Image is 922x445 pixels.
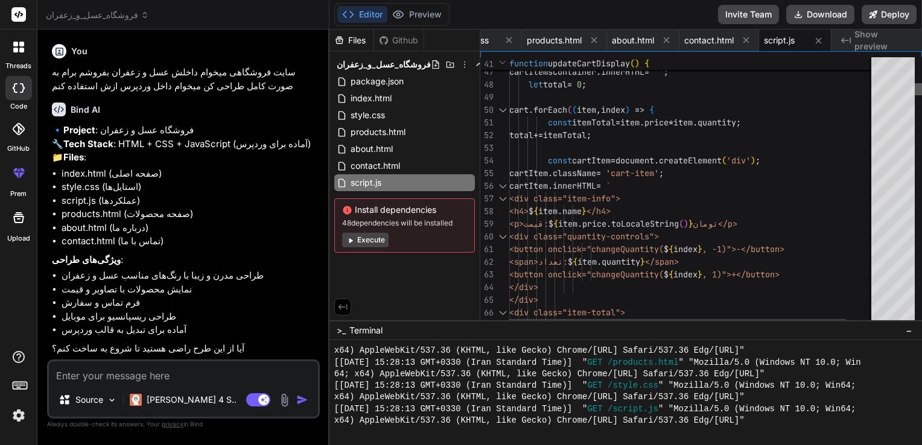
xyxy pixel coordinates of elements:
[606,218,611,229] span: .
[669,269,673,280] span: {
[509,218,548,229] span: <p>قیمت:
[548,58,630,69] span: updateCartDisplay
[46,9,149,21] span: فروشگاه_عسل_و_زعفران
[63,151,84,163] strong: Files
[688,218,693,229] span: }
[543,130,587,140] span: itemTotal
[62,323,317,337] li: آماده برای تبدیل به قالب وردپرس
[509,244,654,254] span: <button onclick="changeQuantit
[52,253,317,267] p: :
[62,207,317,221] li: products.html (صفحه محصولات)
[509,130,533,140] span: total
[582,206,587,216] span: }
[553,218,558,229] span: {
[577,104,596,115] span: item
[620,117,640,128] span: item
[374,34,424,46] div: Github
[577,218,582,229] span: .
[606,168,659,178] span: 'cart-item'
[786,5,854,24] button: Download
[679,357,861,368] span: " "Mozilla/5.0 (Windows NT 10.0; Win
[906,324,912,336] span: −
[684,218,688,229] span: )
[527,34,582,46] span: products.html
[553,168,596,178] span: className
[334,415,745,426] span: x64) AppleWebKit/537.36 (KHTML, like Gecko) Chrome/[URL] Safari/537.36 Edg/[URL]"
[596,66,601,77] span: .
[495,104,510,116] div: Click to collapse the range.
[630,58,635,69] span: (
[495,230,510,243] div: Click to collapse the range.
[480,281,494,294] div: 64
[573,256,577,267] span: {
[755,155,760,166] span: ;
[567,79,572,90] span: =
[334,368,765,380] span: 64; x64) AppleWebKit/537.36 (KHTML, like Gecko) Chrome/[URL] Safari/537.36 Edg/[URL]"
[587,380,602,391] span: GET
[509,66,596,77] span: cartItemsContainer
[673,117,693,128] span: item
[649,104,654,115] span: {
[7,233,30,244] label: Upload
[62,194,317,208] li: script.js (عملکردها)
[736,117,741,128] span: ;
[75,394,103,406] p: Source
[509,256,568,267] span: <span>تعداد:
[862,5,917,24] button: Deploy
[644,58,649,69] span: {
[644,117,669,128] span: price
[601,104,625,115] span: index
[751,155,755,166] span: )
[480,167,494,180] div: 55
[130,394,142,406] img: Claude 4 Sonnet
[480,154,494,167] div: 54
[342,218,467,228] span: 48 dependencies will be installed
[480,58,494,71] span: 41
[480,66,494,78] div: 47
[602,256,640,267] span: quantity
[615,117,620,128] span: =
[635,58,640,69] span: )
[587,403,602,415] span: GET
[572,155,611,166] span: cartItem
[698,117,736,128] span: quantity
[664,269,669,280] span: $
[548,168,553,178] span: .
[587,206,611,216] span: </h4>
[567,104,572,115] span: (
[8,405,29,426] img: settings
[611,218,679,229] span: toLocaleString
[480,104,494,116] div: 50
[572,104,577,115] span: (
[577,256,597,267] span: item
[71,45,87,57] h6: You
[342,204,467,216] span: Install dependencies
[693,117,698,128] span: .
[480,306,494,319] div: 66
[162,420,183,428] span: privacy
[854,28,912,52] span: Show preview
[342,233,389,247] button: Execute
[509,104,529,115] span: cart
[612,34,654,46] span: about.html
[509,58,548,69] span: function
[62,310,317,324] li: طراحی ریسپانسیو برای موبایل
[63,124,95,136] strong: Project
[509,168,548,178] span: cartItem
[659,168,664,178] span: ;
[702,244,784,254] span: , -1)">-</button>
[533,104,567,115] span: forEach
[349,125,407,139] span: products.html
[147,394,237,406] p: [PERSON_NAME] 4 S..
[334,380,588,391] span: [[DATE] 15:28:13 GMT+0330 (Iran Standard Time)] "
[509,294,538,305] span: </div>
[480,268,494,281] div: 63
[529,79,543,90] span: let
[726,155,751,166] span: 'div'
[548,180,553,191] span: .
[480,319,494,332] div: 67
[349,324,383,336] span: Terminal
[596,180,601,191] span: =
[480,129,494,142] div: 52
[664,244,669,254] span: $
